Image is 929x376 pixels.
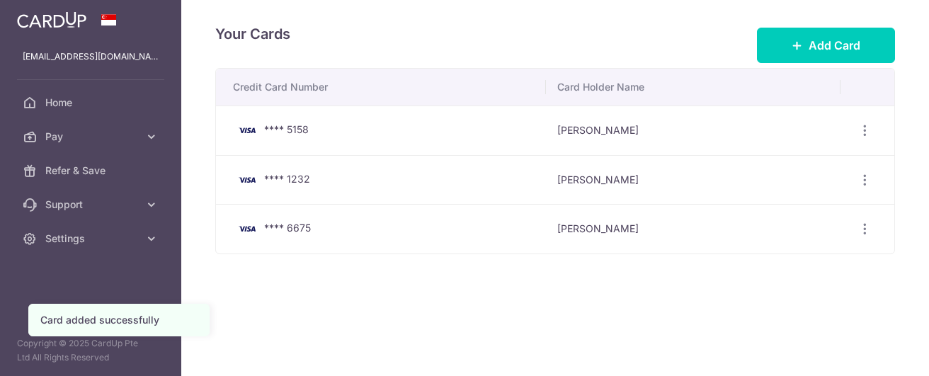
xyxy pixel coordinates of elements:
[233,122,261,139] img: Bank Card
[757,28,895,63] button: Add Card
[40,313,198,327] div: Card added successfully
[233,220,261,237] img: Bank Card
[546,69,840,106] th: Card Holder Name
[233,171,261,188] img: Bank Card
[809,37,860,54] span: Add Card
[23,50,159,64] p: [EMAIL_ADDRESS][DOMAIN_NAME]
[45,96,139,110] span: Home
[546,106,840,155] td: [PERSON_NAME]
[216,69,546,106] th: Credit Card Number
[45,198,139,212] span: Support
[17,11,86,28] img: CardUp
[45,232,139,246] span: Settings
[546,155,840,205] td: [PERSON_NAME]
[45,164,139,178] span: Refer & Save
[546,204,840,253] td: [PERSON_NAME]
[215,23,290,45] h4: Your Cards
[45,130,139,144] span: Pay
